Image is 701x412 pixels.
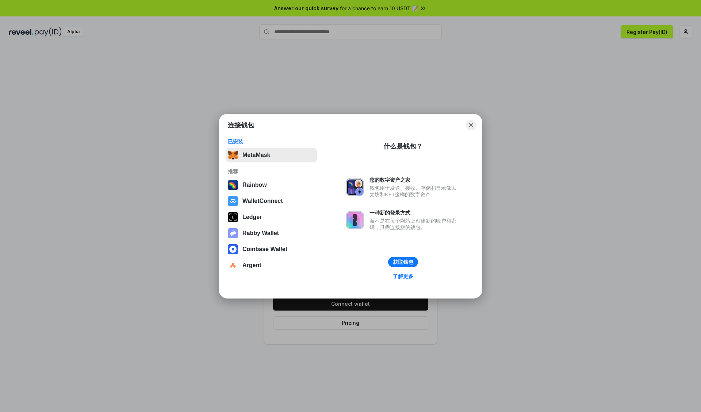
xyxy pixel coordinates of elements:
[228,228,238,238] img: svg+xml,%3Csvg%20xmlns%3D%22http%3A%2F%2Fwww.w3.org%2F2000%2Fsvg%22%20fill%3D%22none%22%20viewBox...
[242,262,261,269] div: Argent
[393,259,413,265] div: 获取钱包
[226,194,317,208] button: WalletConnect
[242,246,287,253] div: Coinbase Wallet
[226,148,317,162] button: MetaMask
[226,178,317,192] button: Rainbow
[228,260,238,270] img: svg+xml,%3Csvg%20width%3D%2228%22%20height%3D%2228%22%20viewBox%3D%220%200%2028%2028%22%20fill%3D...
[242,182,267,188] div: Rainbow
[388,257,418,267] button: 获取钱包
[228,138,315,145] div: 已安装
[346,178,364,196] img: svg+xml,%3Csvg%20xmlns%3D%22http%3A%2F%2Fwww.w3.org%2F2000%2Fsvg%22%20fill%3D%22none%22%20viewBox...
[242,214,262,220] div: Ledger
[228,244,238,254] img: svg+xml,%3Csvg%20width%3D%2228%22%20height%3D%2228%22%20viewBox%3D%220%200%2028%2028%22%20fill%3D...
[226,258,317,273] button: Argent
[226,226,317,240] button: Rabby Wallet
[228,150,238,160] img: svg+xml,%3Csvg%20fill%3D%22none%22%20height%3D%2233%22%20viewBox%3D%220%200%2035%2033%22%20width%...
[228,168,315,175] div: 推荐
[226,242,317,257] button: Coinbase Wallet
[466,120,476,130] button: Close
[228,196,238,206] img: svg+xml,%3Csvg%20width%3D%2228%22%20height%3D%2228%22%20viewBox%3D%220%200%2028%2028%22%20fill%3D...
[369,185,460,198] div: 钱包用于发送、接收、存储和显示像以太坊和NFT这样的数字资产。
[369,177,460,183] div: 您的数字资产之家
[383,142,423,151] div: 什么是钱包？
[226,210,317,224] button: Ledger
[242,230,279,236] div: Rabby Wallet
[228,121,254,130] h1: 连接钱包
[242,152,270,158] div: MetaMask
[228,212,238,222] img: svg+xml,%3Csvg%20xmlns%3D%22http%3A%2F%2Fwww.w3.org%2F2000%2Fsvg%22%20width%3D%2228%22%20height%3...
[369,209,460,216] div: 一种新的登录方式
[346,211,364,229] img: svg+xml,%3Csvg%20xmlns%3D%22http%3A%2F%2Fwww.w3.org%2F2000%2Fsvg%22%20fill%3D%22none%22%20viewBox...
[369,217,460,231] div: 而不是在每个网站上创建新的账户和密码，只需连接您的钱包。
[393,273,413,280] div: 了解更多
[388,272,418,281] a: 了解更多
[242,198,283,204] div: WalletConnect
[228,180,238,190] img: svg+xml,%3Csvg%20width%3D%22120%22%20height%3D%22120%22%20viewBox%3D%220%200%20120%20120%22%20fil...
